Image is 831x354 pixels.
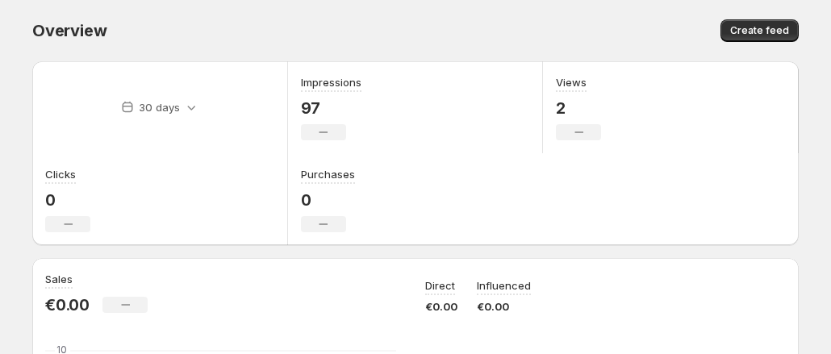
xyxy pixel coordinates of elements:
h3: Views [556,74,587,90]
p: 97 [301,98,361,118]
p: €0.00 [425,298,457,314]
h3: Sales [45,271,73,287]
button: Create feed [720,19,799,42]
p: 0 [45,190,90,210]
p: €0.00 [477,298,531,314]
span: Create feed [730,24,789,37]
h3: Purchases [301,166,355,182]
p: 2 [556,98,601,118]
p: €0.00 [45,295,90,314]
h3: Impressions [301,74,361,90]
h3: Clicks [45,166,76,182]
p: Influenced [477,277,531,294]
p: 0 [301,190,355,210]
p: 30 days [139,99,180,115]
span: Overview [32,21,106,40]
p: Direct [425,277,455,294]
